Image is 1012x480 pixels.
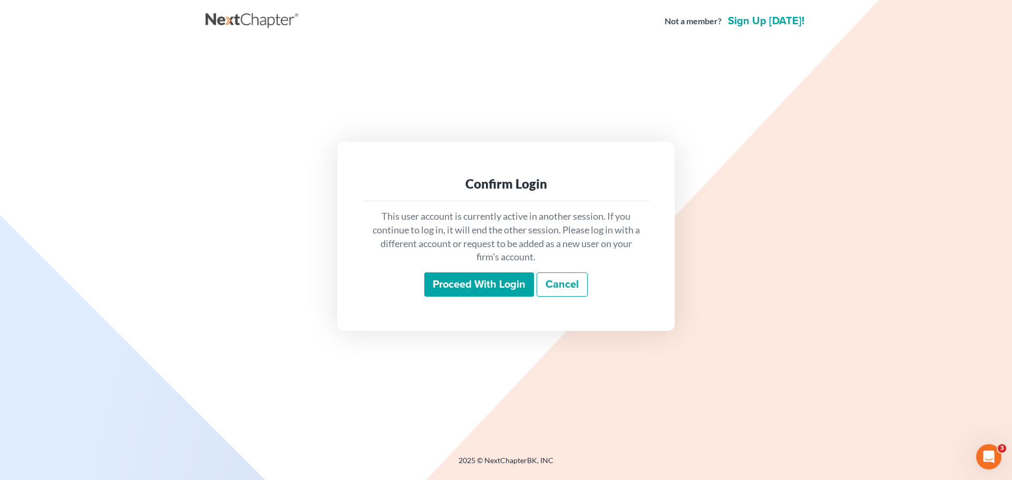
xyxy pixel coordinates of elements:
[371,175,641,192] div: Confirm Login
[371,210,641,264] p: This user account is currently active in another session. If you continue to log in, it will end ...
[665,15,722,27] strong: Not a member?
[976,444,1001,469] iframe: Intercom live chat
[206,455,806,474] div: 2025 © NextChapterBK, INC
[998,444,1006,453] span: 3
[726,16,806,26] a: Sign up [DATE]!
[424,272,534,297] input: Proceed with login
[537,272,588,297] a: Cancel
